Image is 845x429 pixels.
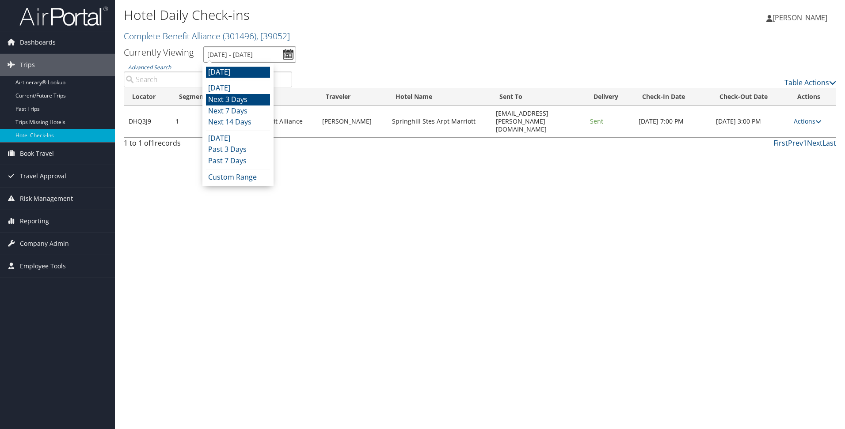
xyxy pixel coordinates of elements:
span: ( 301496 ) [223,30,256,42]
span: [PERSON_NAME] [773,13,827,23]
th: Segment: activate to sort column ascending [171,88,222,105]
th: Hotel Name: activate to sort column ascending [388,88,491,105]
th: Locator: activate to sort column ascending [124,88,171,105]
a: Advanced Search [128,64,171,71]
a: First [773,138,788,148]
span: Book Travel [20,143,54,165]
th: Check-In Date: activate to sort column ascending [634,88,712,105]
li: Custom Range [206,172,270,183]
td: [PERSON_NAME] [318,105,388,137]
a: 1 [803,138,807,148]
li: Next 3 Days [206,94,270,105]
span: Trips [20,54,35,76]
th: Check-Out Date: activate to sort column ascending [712,88,789,105]
span: Employee Tools [20,255,66,277]
img: airportal-logo.png [19,6,108,26]
input: [DATE] - [DATE] [203,46,296,63]
h1: Hotel Daily Check-ins [124,6,599,24]
div: 1 to 1 of records [124,138,292,153]
input: Advanced Search [124,71,292,87]
a: Next [807,138,822,148]
li: [DATE] [206,67,270,78]
th: Actions [789,88,836,105]
td: 1 [171,105,222,137]
span: , [ 39052 ] [256,30,290,42]
th: Sent To: activate to sort column ascending [491,88,586,105]
span: Company Admin [20,233,69,255]
a: Last [822,138,836,148]
td: [DATE] 7:00 PM [634,105,712,137]
h3: Currently Viewing [124,46,194,58]
th: Traveler: activate to sort column ascending [318,88,388,105]
span: Reporting [20,210,49,232]
li: [DATE] [206,83,270,94]
a: Actions [794,117,822,125]
span: Risk Management [20,188,73,210]
span: Sent [590,117,603,125]
li: Next 7 Days [206,105,270,117]
td: [EMAIL_ADDRESS][PERSON_NAME][DOMAIN_NAME] [491,105,586,137]
td: Springhill Stes Arpt Marriott [388,105,491,137]
li: Past 7 Days [206,155,270,167]
li: Next 14 Days [206,117,270,128]
a: Complete Benefit Alliance [124,30,290,42]
td: DHQ3J9 [124,105,171,137]
th: Delivery: activate to sort column ascending [586,88,634,105]
span: 1 [151,138,155,148]
td: [DATE] 3:00 PM [712,105,789,137]
a: Table Actions [784,78,836,87]
a: Prev [788,138,803,148]
a: [PERSON_NAME] [766,4,836,31]
span: Travel Approval [20,165,66,187]
li: Past 3 Days [206,144,270,155]
li: [DATE] [206,133,270,144]
span: Dashboards [20,31,56,53]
